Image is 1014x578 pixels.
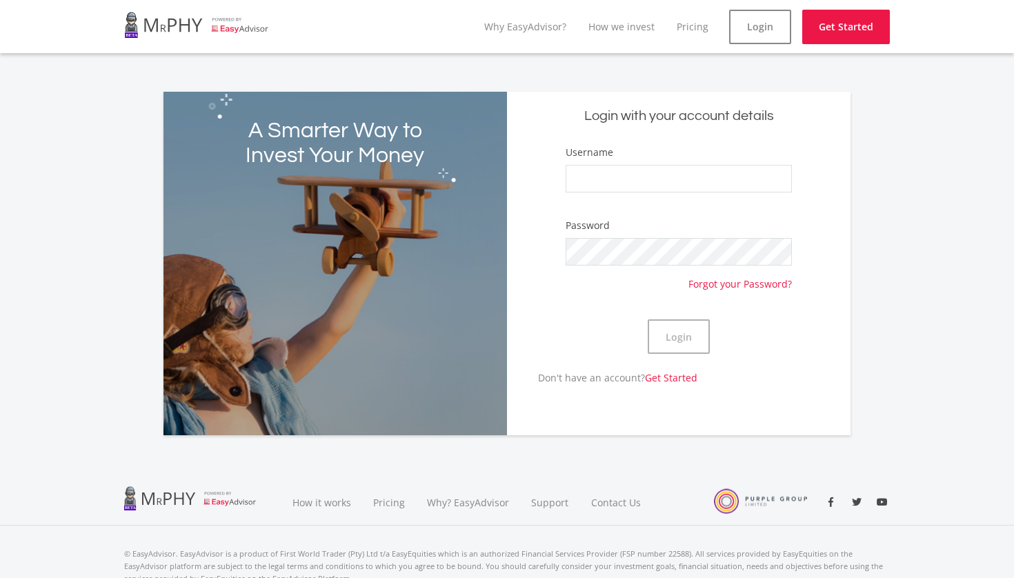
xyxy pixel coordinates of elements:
a: Get Started [802,10,890,44]
label: Username [566,146,613,159]
label: Password [566,219,610,232]
a: Support [520,479,580,526]
a: How it works [281,479,362,526]
a: Pricing [362,479,416,526]
a: Login [729,10,791,44]
a: Get Started [645,371,697,384]
p: Don't have an account? [507,370,697,385]
a: Why? EasyAdvisor [416,479,520,526]
a: Contact Us [580,479,653,526]
a: How we invest [588,20,655,33]
button: Login [648,319,710,354]
h5: Login with your account details [517,107,840,126]
a: Why EasyAdvisor? [484,20,566,33]
a: Forgot your Password? [688,266,792,291]
h2: A Smarter Way to Invest Your Money [232,119,439,168]
a: Pricing [677,20,708,33]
